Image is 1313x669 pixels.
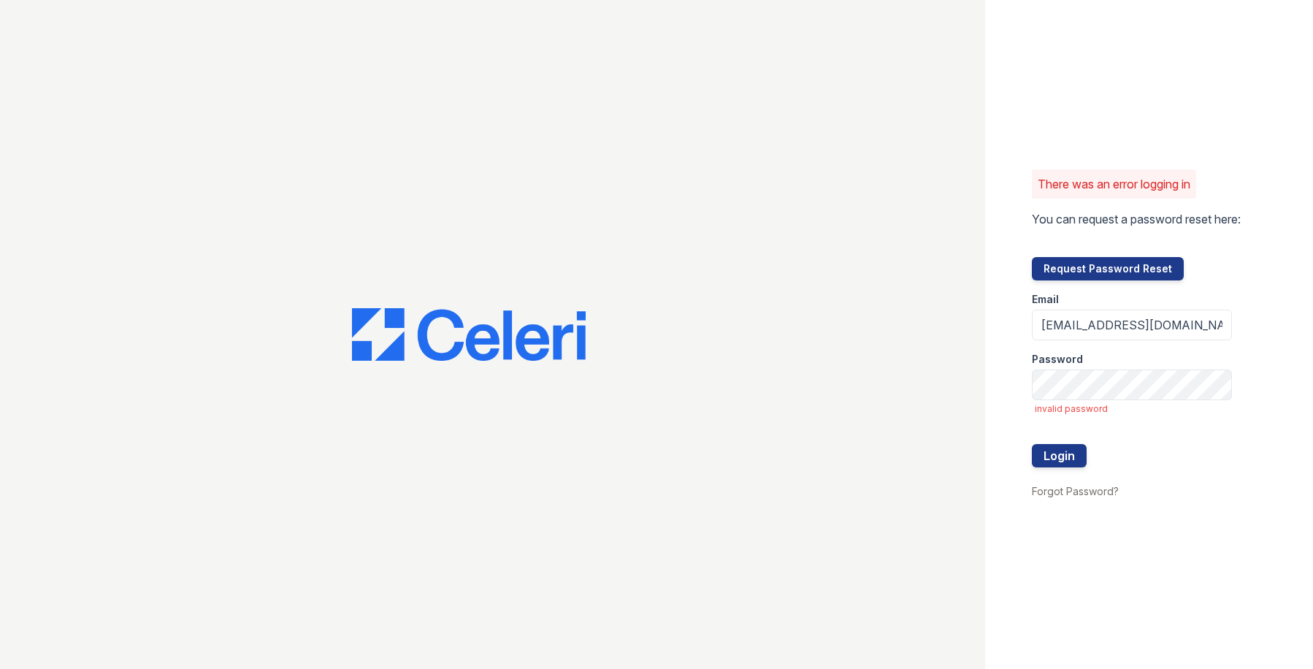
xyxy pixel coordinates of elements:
img: CE_Logo_Blue-a8612792a0a2168367f1c8372b55b34899dd931a85d93a1a3d3e32e68fde9ad4.png [352,308,586,361]
label: Email [1032,292,1059,307]
a: Forgot Password? [1032,485,1119,497]
p: You can request a password reset here: [1032,210,1241,228]
label: Password [1032,352,1083,367]
p: There was an error logging in [1038,175,1190,193]
span: invalid password [1035,403,1232,415]
button: Request Password Reset [1032,257,1184,280]
button: Login [1032,444,1087,467]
